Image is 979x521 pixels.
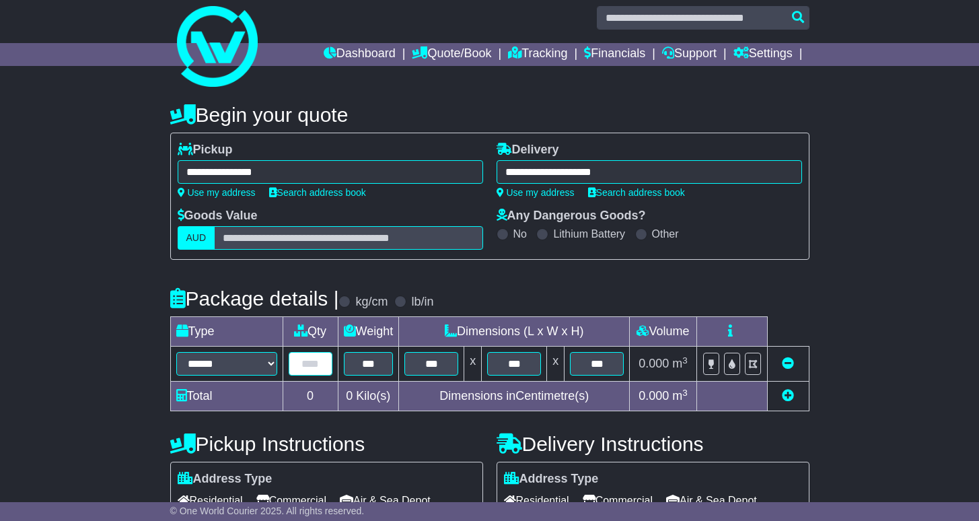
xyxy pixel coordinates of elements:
[178,490,243,511] span: Residential
[584,43,645,66] a: Financials
[178,143,233,158] label: Pickup
[682,388,688,398] sup: 3
[283,382,338,411] td: 0
[672,389,688,403] span: m
[497,187,575,198] a: Use my address
[256,490,326,511] span: Commercial
[782,389,794,403] a: Add new item
[355,295,388,310] label: kg/cm
[178,209,258,223] label: Goods Value
[513,228,527,240] label: No
[497,143,559,158] label: Delivery
[170,382,283,411] td: Total
[662,43,717,66] a: Support
[283,317,338,347] td: Qty
[346,389,353,403] span: 0
[639,389,669,403] span: 0.000
[630,317,696,347] td: Volume
[170,506,365,516] span: © One World Courier 2025. All rights reserved.
[178,472,273,487] label: Address Type
[639,357,669,370] span: 0.000
[178,226,215,250] label: AUD
[411,295,433,310] label: lb/in
[170,287,339,310] h4: Package details |
[508,43,567,66] a: Tracking
[324,43,396,66] a: Dashboard
[504,472,599,487] label: Address Type
[399,317,630,347] td: Dimensions (L x W x H)
[170,104,809,126] h4: Begin your quote
[547,347,565,382] td: x
[733,43,793,66] a: Settings
[497,209,646,223] label: Any Dangerous Goods?
[682,355,688,366] sup: 3
[170,433,483,455] h4: Pickup Instructions
[588,187,685,198] a: Search address book
[340,490,431,511] span: Air & Sea Depot
[666,490,757,511] span: Air & Sea Depot
[497,433,809,455] h4: Delivery Instructions
[399,382,630,411] td: Dimensions in Centimetre(s)
[672,357,688,370] span: m
[170,317,283,347] td: Type
[652,228,679,240] label: Other
[583,490,653,511] span: Commercial
[178,187,256,198] a: Use my address
[338,317,399,347] td: Weight
[553,228,625,240] label: Lithium Battery
[338,382,399,411] td: Kilo(s)
[412,43,491,66] a: Quote/Book
[269,187,366,198] a: Search address book
[504,490,569,511] span: Residential
[464,347,482,382] td: x
[782,357,794,370] a: Remove this item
